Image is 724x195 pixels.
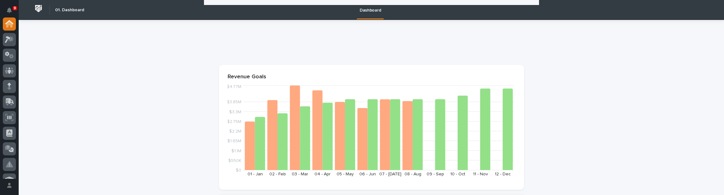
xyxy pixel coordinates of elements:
[315,172,331,176] text: 04 - Apr
[359,172,376,176] text: 06 - Jun
[3,4,16,17] button: Notifications
[229,129,241,134] tspan: $2.2M
[55,7,84,13] h2: 01. Dashboard
[495,172,511,176] text: 12 - Dec
[404,172,421,176] text: 08 - Aug
[426,172,444,176] text: 09 - Sep
[228,74,515,80] p: Revenue Goals
[473,172,488,176] text: 11 - Nov
[227,139,241,144] tspan: $1.65M
[450,172,465,176] text: 10 - Oct
[8,7,16,17] div: Notifications9
[247,172,263,176] text: 01 - Jan
[227,119,241,124] tspan: $2.75M
[337,172,354,176] text: 05 - May
[229,110,241,114] tspan: $3.3M
[379,172,401,176] text: 07 - [DATE]
[227,100,241,105] tspan: $3.85M
[231,149,241,153] tspan: $1.1M
[228,158,241,163] tspan: $550K
[14,6,16,10] p: 9
[227,85,241,89] tspan: $4.77M
[269,172,286,176] text: 02 - Feb
[292,172,308,176] text: 03 - Mar
[33,3,44,14] img: Workspace Logo
[236,168,241,173] tspan: $0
